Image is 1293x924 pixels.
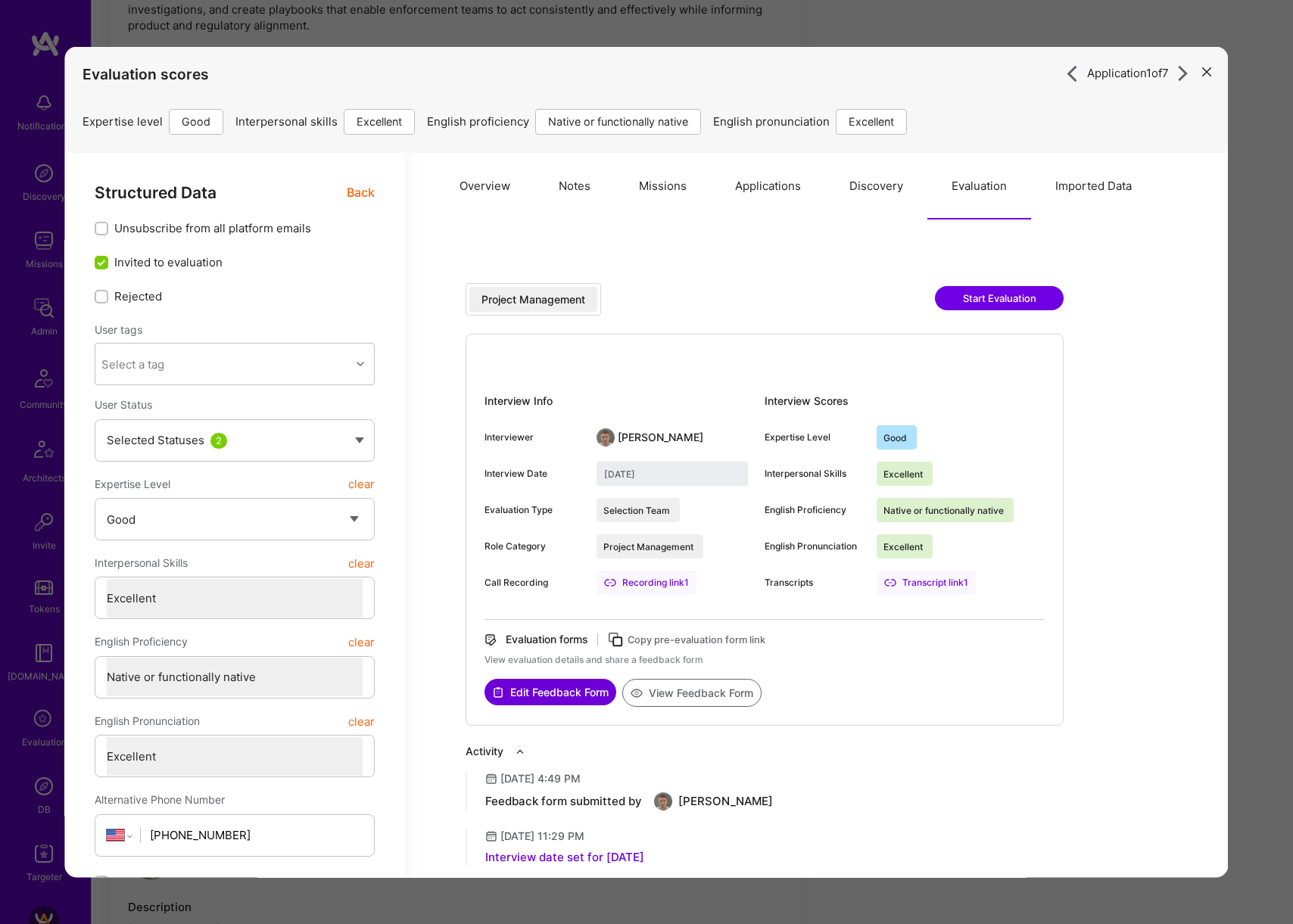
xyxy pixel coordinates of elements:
div: Evaluation Type [484,502,584,516]
div: Excellent [344,108,415,134]
span: Application 1 of 7 [1087,65,1169,81]
div: Interview Date [484,466,584,480]
button: Applications [711,152,825,219]
img: caret [355,437,364,443]
button: Notes [534,152,615,219]
span: Interpersonal skills [235,114,338,129]
i: icon Close [1203,67,1212,76]
span: Back [347,182,375,201]
div: Feedback form submitted by [485,793,642,808]
button: Discovery [825,152,927,219]
i: icon ArrowRight [1175,64,1192,82]
div: [PERSON_NAME] [678,793,773,808]
span: Selected Statuses [107,432,204,446]
span: English pronunciation [713,114,830,129]
input: +1 (000) 000-0000 [151,815,363,854]
div: Excellent [836,108,907,134]
span: English Pronunciation [95,707,200,734]
div: Interview date set for [DATE] [485,849,644,864]
span: Expertise level [83,114,163,129]
div: Transcripts [765,575,865,589]
div: 2 [210,432,227,448]
div: Transcript link 1 [877,570,976,594]
img: User Avatar [597,428,615,446]
div: Interviewer [484,430,584,443]
span: English Proficiency [95,628,188,655]
span: Invited to evaluation [114,254,223,269]
h4: Evaluation scores [83,66,1210,83]
button: clear [348,628,375,655]
div: English Pronunciation [765,539,865,552]
div: Recording link 1 [597,570,696,594]
img: User Avatar [654,792,672,810]
div: Interpersonal Skills [765,466,865,480]
div: Expertise Level [765,430,865,443]
div: Good [169,108,223,134]
span: Expertise Level [95,470,170,497]
div: modal [64,46,1228,878]
button: Evaluation [927,152,1031,219]
div: View evaluation details and share a feedback form [484,652,1045,666]
div: Interview Info [484,388,765,412]
div: English Proficiency [765,502,865,516]
span: English proficiency [427,114,529,129]
div: Activity [466,743,503,758]
a: Recording link1 [597,570,696,594]
button: Missions [615,152,711,219]
button: View Feedback Form [622,678,762,706]
div: Evaluation forms [506,631,588,646]
a: Edit Feedback Form [484,678,616,706]
button: Edit Feedback Form [484,678,616,705]
div: [DATE] 4:49 PM [500,770,581,786]
div: Copy pre-evaluation form link [628,631,765,647]
button: Overview [435,152,534,219]
button: clear [348,470,375,497]
div: Role Category [484,539,584,552]
div: [PERSON_NAME] [618,429,703,444]
button: clear [348,549,375,576]
span: Structured Data [95,182,217,201]
div: Interview Scores [765,388,1045,412]
div: Select a tag [101,356,164,372]
span: Alternative Phone Number [95,792,225,805]
button: Imported Data [1031,152,1156,219]
div: Project Management [481,291,585,306]
div: Native or functionally native [535,108,701,134]
button: clear [348,707,375,734]
label: User tags [95,322,142,336]
i: icon ArrowRight [1064,64,1082,82]
span: User Status [95,397,152,410]
button: Start Evaluation [935,285,1064,310]
a: Transcript link1 [877,570,976,594]
i: icon Copy [607,630,625,648]
span: Interpersonal Skills [95,549,188,576]
div: Call Recording [484,575,584,589]
div: [DATE] 11:29 PM [500,828,584,843]
span: Prevent Prepay [114,874,198,890]
span: Unsubscribe from all platform emails [114,219,311,235]
i: icon Chevron [357,359,364,367]
span: Rejected [114,288,162,303]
